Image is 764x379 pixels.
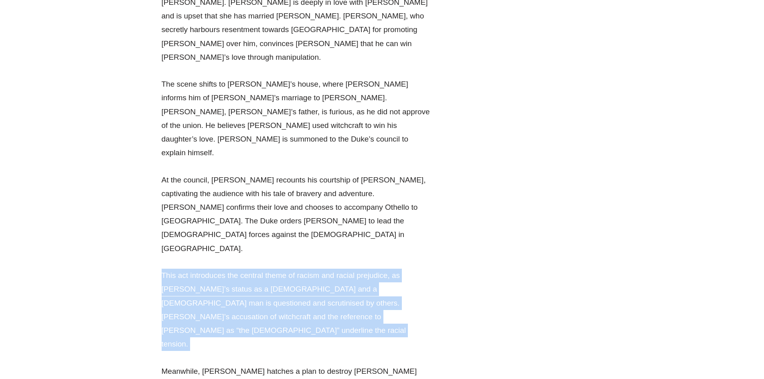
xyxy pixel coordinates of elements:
[630,288,764,379] iframe: Chat Widget
[162,77,430,160] p: The scene shifts to [PERSON_NAME]’s house, where [PERSON_NAME] informs him of [PERSON_NAME]’s mar...
[162,173,430,255] p: At the council, [PERSON_NAME] recounts his courtship of [PERSON_NAME], captivating the audience w...
[162,269,430,351] p: This act introduces the central theme of racism and racial prejudice, as [PERSON_NAME]’s status a...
